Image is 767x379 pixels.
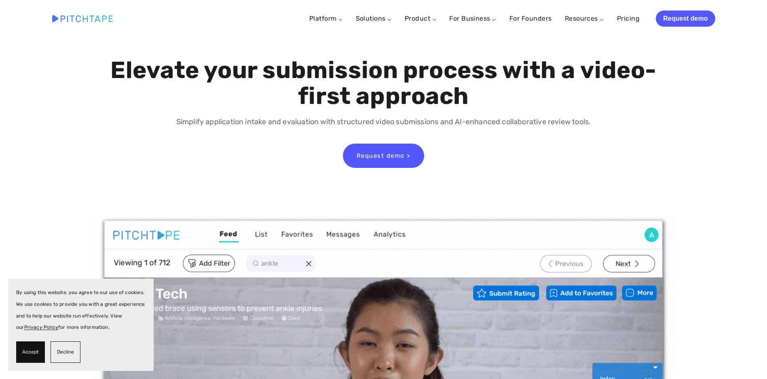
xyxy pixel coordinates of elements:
[617,11,640,26] a: Pricing
[343,144,424,168] a: Request demo >
[405,15,436,22] a: Product ⌵
[656,11,715,27] a: Request demo
[8,279,154,371] section: Cookie banner
[22,346,39,358] span: Accept
[356,15,392,22] a: Solutions ⌵
[309,15,343,22] a: Platform ⌵
[108,57,659,109] h1: Elevate your submission process with a video-first approach
[565,15,604,22] a: Resources ⌵
[52,15,113,22] img: Pitchtape | Video Submission Management Software
[449,15,497,22] a: For Business ⌵
[57,346,74,358] span: Decline
[509,11,552,26] a: For Founders
[16,341,45,363] button: Accept
[108,116,659,128] p: Simplify application intake and evaluation with structured video submissions and AI-enhanced coll...
[16,287,146,333] p: By using this website, you agree to our use of cookies. We use cookies to provide you with a grea...
[24,324,59,330] a: Privacy Policy
[51,341,80,363] button: Decline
